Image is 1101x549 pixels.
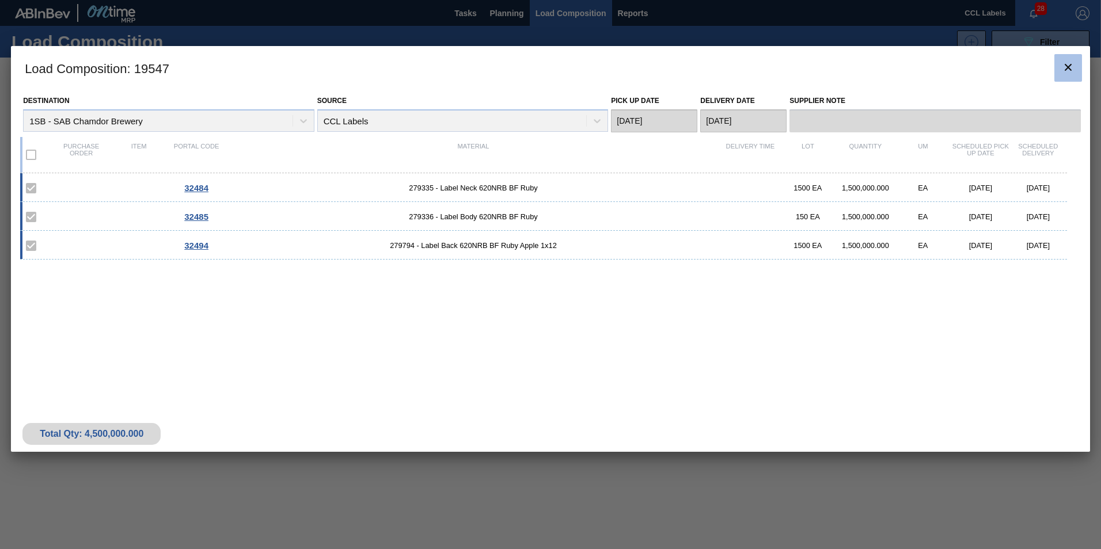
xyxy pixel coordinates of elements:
[23,97,69,105] label: Destination
[52,143,110,167] div: Purchase order
[31,429,152,439] div: Total Qty: 4,500,000.000
[837,184,894,192] div: 1,500,000.000
[168,212,225,222] div: Go to Order
[779,184,837,192] div: 1500 EA
[11,46,1090,90] h3: Load Composition : 19547
[894,143,952,167] div: UM
[168,241,225,250] div: Go to Order
[317,97,347,105] label: Source
[952,184,1009,192] div: [DATE]
[225,212,722,221] span: 279336 - Label Body 620NRB BF Ruby
[700,97,754,105] label: Delivery Date
[779,241,837,250] div: 1500 EA
[168,183,225,193] div: Go to Order
[110,143,168,167] div: Item
[779,143,837,167] div: Lot
[952,212,1009,221] div: [DATE]
[894,241,952,250] div: EA
[952,143,1009,167] div: Scheduled Pick up Date
[225,184,722,192] span: 279335 - Label Neck 620NRB BF Ruby
[611,97,659,105] label: Pick up Date
[1009,241,1067,250] div: [DATE]
[611,109,697,132] input: mm/dd/yyyy
[837,241,894,250] div: 1,500,000.000
[184,183,208,193] span: 32484
[1009,212,1067,221] div: [DATE]
[225,143,722,167] div: Material
[168,143,225,167] div: Portal code
[184,241,208,250] span: 32494
[894,212,952,221] div: EA
[225,241,722,250] span: 279794 - Label Back 620NRB BF Ruby Apple 1x12
[1009,184,1067,192] div: [DATE]
[1009,143,1067,167] div: Scheduled Delivery
[952,241,1009,250] div: [DATE]
[894,184,952,192] div: EA
[837,143,894,167] div: Quantity
[722,143,779,167] div: Delivery Time
[184,212,208,222] span: 32485
[700,109,787,132] input: mm/dd/yyyy
[789,93,1081,109] label: Supplier Note
[837,212,894,221] div: 1,500,000.000
[779,212,837,221] div: 150 EA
